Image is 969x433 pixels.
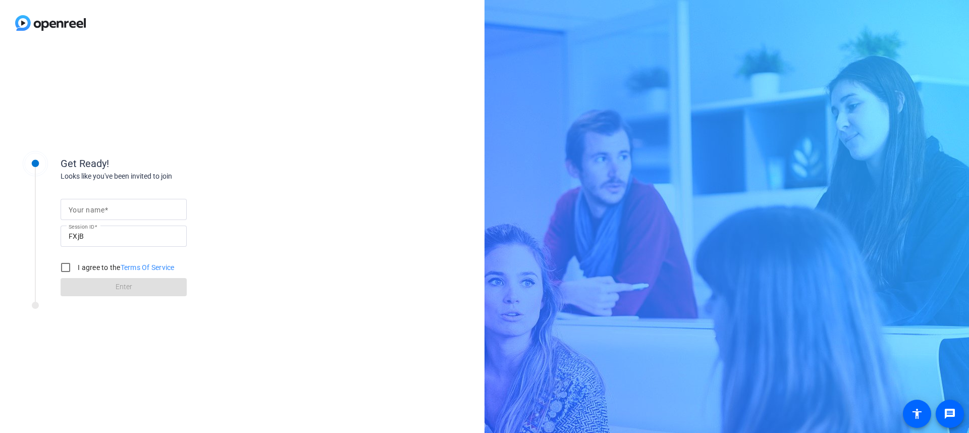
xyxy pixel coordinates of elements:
[944,408,956,420] mat-icon: message
[69,206,104,214] mat-label: Your name
[69,224,94,230] mat-label: Session ID
[61,171,262,182] div: Looks like you've been invited to join
[911,408,923,420] mat-icon: accessibility
[61,156,262,171] div: Get Ready!
[121,263,175,272] a: Terms Of Service
[76,262,175,273] label: I agree to the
